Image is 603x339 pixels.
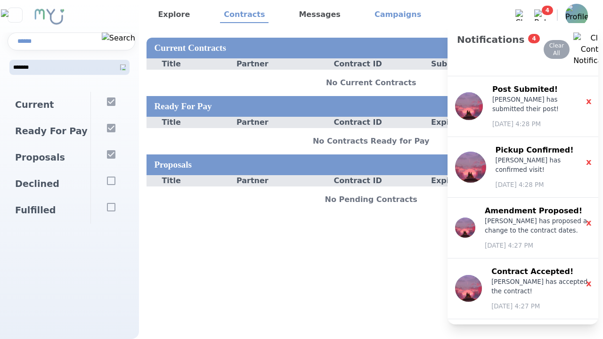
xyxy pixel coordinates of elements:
p: [DATE] 4:28 PM [492,120,591,129]
span: x [580,276,597,291]
div: Contract ID [326,175,416,186]
img: Chat [515,9,527,21]
div: Fulfilled [8,197,90,224]
img: Profile [455,218,475,238]
a: Campaigns [371,7,425,23]
div: Partner [236,175,326,186]
p: [PERSON_NAME] has confirmed visit! [496,156,591,175]
div: No Pending Contracts [147,186,595,213]
span: 4 [528,34,539,43]
span: 4 [542,6,553,15]
img: Profile [455,92,483,120]
span: x [580,216,597,230]
div: Contract ID [326,58,416,70]
img: Profile [565,4,588,26]
div: Current [8,92,90,118]
div: Ready For Pay [147,96,595,117]
a: Explore [154,7,194,23]
p: [DATE] 4:28 PM [496,180,591,190]
div: Proposals [147,154,595,175]
h3: Pickup Confirmed ! [496,145,591,156]
div: Declined [8,171,90,197]
span: x [580,155,597,169]
div: Partner [236,58,326,70]
div: Expiration Date [416,117,506,128]
p: [PERSON_NAME] has proposed a change to the contract dates. [485,217,591,235]
img: Profile [455,275,482,302]
div: Current Contracts [147,38,595,58]
div: Contract ID [326,117,416,128]
h2: Notifications [457,32,524,47]
p: [PERSON_NAME] has accepted the contract! [491,277,591,296]
p: [DATE] 4:27 PM [485,241,591,250]
div: Submission Date [416,58,506,70]
div: Proposals [8,145,90,171]
div: Title [147,58,236,70]
p: [PERSON_NAME] has submitted their post! [492,95,591,114]
p: [DATE] 4:27 PM [491,302,591,311]
div: No Current Contracts [147,70,595,96]
button: Clear All [544,40,570,59]
a: Messages [295,7,344,23]
h3: Post Submited ! [492,84,591,95]
div: Expiration Date [416,175,506,186]
button: x [583,156,595,167]
h3: Contract Accepted ! [491,266,591,277]
img: Profile [455,152,486,183]
a: Contracts [220,7,269,23]
img: Bell [534,9,546,21]
div: Title [147,175,236,186]
div: Title [147,117,236,128]
img: Close sidebar [1,9,29,21]
div: No Contracts Ready for Pay [147,128,595,154]
h3: Amendment Proposed ! [485,205,591,217]
span: x [580,94,597,108]
div: Ready For Pay [8,118,90,145]
button: x [583,95,595,106]
div: Partner [236,117,326,128]
button: x [583,217,595,228]
button: x [583,277,595,289]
